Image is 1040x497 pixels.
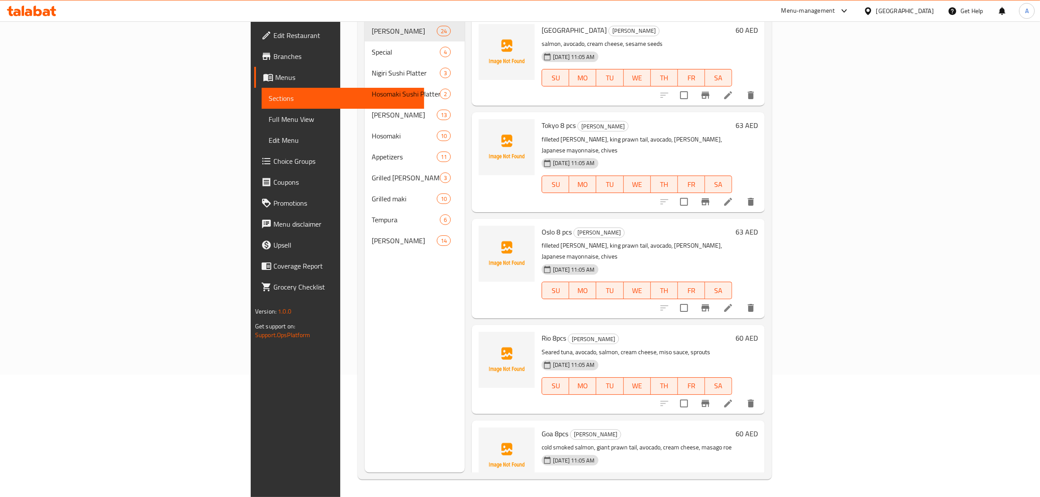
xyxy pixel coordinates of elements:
span: Special [372,47,440,57]
a: Edit menu item [723,90,733,100]
a: Sections [262,88,425,109]
div: Special4 [365,41,465,62]
span: Grilled [PERSON_NAME] Platter [372,173,440,183]
div: Nigiri Sushi [372,110,437,120]
span: [PERSON_NAME] [578,121,628,131]
div: Maki Sushi [570,429,621,440]
span: SU [546,380,566,392]
span: Promotions [273,198,418,208]
span: Get support on: [255,321,295,332]
span: Version: [255,306,276,317]
button: MO [569,69,596,86]
button: FR [678,176,705,193]
div: Maki Sushi [372,26,437,36]
span: [PERSON_NAME] [568,334,618,344]
button: SA [705,282,732,299]
span: FR [681,178,701,191]
span: MO [573,178,593,191]
a: Full Menu View [262,109,425,130]
div: Grilled maki Sushi Platter [372,173,440,183]
span: Hosomaki [372,131,437,141]
span: Menus [275,72,418,83]
span: [PERSON_NAME] [609,26,659,36]
div: [GEOGRAPHIC_DATA] [876,6,934,16]
a: Grocery Checklist [254,276,425,297]
span: WE [627,72,647,84]
span: Tempura [372,214,440,225]
span: Branches [273,51,418,62]
button: WE [624,69,651,86]
span: FR [681,284,701,297]
img: Goa 8pcs [479,428,535,483]
span: 3 [440,174,450,182]
span: [DATE] 11:05 AM [549,159,598,167]
button: FR [678,282,705,299]
div: [PERSON_NAME]13 [365,104,465,125]
div: items [437,26,451,36]
img: Rio 8pcs [479,332,535,388]
p: salmon, avocado, cream cheese, sesame seeds [542,38,732,49]
span: WE [627,380,647,392]
div: items [440,47,451,57]
button: MO [569,282,596,299]
span: FR [681,72,701,84]
span: WE [627,178,647,191]
span: TH [654,72,674,84]
a: Coupons [254,172,425,193]
a: Branches [254,46,425,67]
span: Select to update [675,193,693,211]
span: Edit Menu [269,135,418,145]
p: Seared tuna, avocado, salmon, cream cheese, miso sauce, sprouts [542,347,732,358]
a: Menus [254,67,425,88]
div: Grilled [PERSON_NAME] Platter3 [365,167,465,188]
button: SU [542,176,569,193]
span: Coupons [273,177,418,187]
img: Tokyo 8 pcs [479,119,535,175]
div: items [437,110,451,120]
span: Hosomaki Sushi Platter [372,89,440,99]
a: Choice Groups [254,151,425,172]
button: WE [624,377,651,395]
span: 11 [437,153,450,161]
button: SA [705,69,732,86]
span: WE [627,284,647,297]
img: Oslo 8 pcs [479,226,535,282]
button: MO [569,377,596,395]
span: Menu disclaimer [273,219,418,229]
span: [PERSON_NAME] [372,110,437,120]
button: SU [542,377,569,395]
button: SA [705,176,732,193]
span: Grilled maki [372,193,437,204]
div: items [440,173,451,183]
button: TH [651,377,678,395]
div: Nigiri Sushi Platter3 [365,62,465,83]
span: Grocery Checklist [273,282,418,292]
a: Edit menu item [723,303,733,313]
div: items [440,214,451,225]
img: Philadelphia [479,24,535,80]
div: items [440,68,451,78]
span: Choice Groups [273,156,418,166]
button: Branch-specific-item [695,85,716,106]
span: Upsell [273,240,418,250]
span: Select to update [675,394,693,413]
span: MO [573,284,593,297]
span: 10 [437,132,450,140]
div: items [437,193,451,204]
div: Appetizers [372,152,437,162]
button: TH [651,69,678,86]
span: Nigiri Sushi Platter [372,68,440,78]
span: FR [681,380,701,392]
button: TH [651,282,678,299]
span: [PERSON_NAME] [574,228,624,238]
button: TH [651,176,678,193]
span: TU [600,284,620,297]
div: Maki Sushi [568,334,619,344]
a: Edit Menu [262,130,425,151]
button: SA [705,377,732,395]
button: delete [740,297,761,318]
a: Upsell [254,235,425,255]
